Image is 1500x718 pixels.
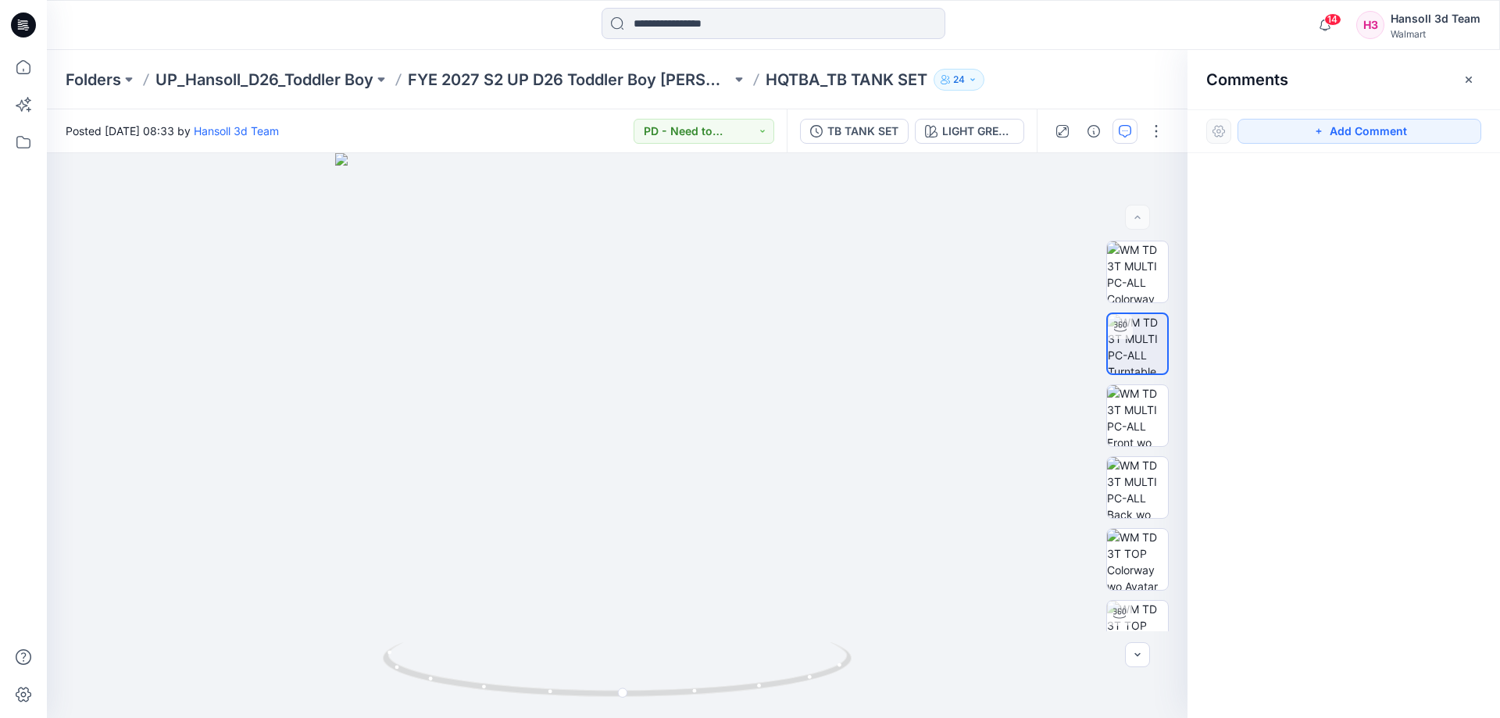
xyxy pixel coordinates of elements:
img: WM TD 3T MULTI PC-ALL Front wo Avatar [1107,385,1168,446]
a: FYE 2027 S2 UP D26 Toddler Boy [PERSON_NAME] [408,69,731,91]
span: 14 [1324,13,1341,26]
div: Walmart [1391,28,1480,40]
button: TB TANK SET [800,119,909,144]
h2: Comments [1206,70,1288,89]
img: WM TD 3T MULTI PC-ALL Turntable with Avatar [1108,314,1167,373]
button: Add Comment [1237,119,1481,144]
img: WM TD 3T TOP Colorway wo Avatar [1107,529,1168,590]
button: Details [1081,119,1106,144]
div: LIGHT GREY HTR_W111250729UL53TA [942,123,1014,140]
div: Hansoll 3d Team [1391,9,1480,28]
p: 24 [953,71,965,88]
img: WM TD 3T TOP Turntable with Avatar [1107,601,1168,662]
img: WM TD 3T MULTI PC-ALL Back wo Avatar [1107,457,1168,518]
button: 24 [934,69,984,91]
a: UP_Hansoll_D26_Toddler Boy [155,69,373,91]
img: WM TD 3T MULTI PC-ALL Colorway wo Avatar [1107,241,1168,302]
button: LIGHT GREY HTR_W111250729UL53TA [915,119,1024,144]
span: Posted [DATE] 08:33 by [66,123,279,139]
a: Hansoll 3d Team [194,124,279,138]
div: TB TANK SET [827,123,898,140]
a: Folders [66,69,121,91]
div: H3 [1356,11,1384,39]
p: HQTBA_TB TANK SET [766,69,927,91]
